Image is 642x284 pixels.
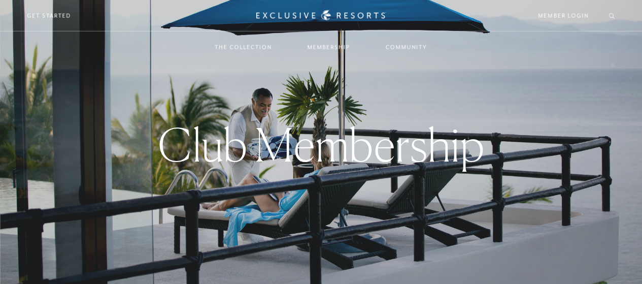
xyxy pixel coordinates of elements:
[205,33,282,62] a: The Collection
[27,11,71,20] a: Get Started
[158,122,485,168] h1: Club Membership
[376,33,437,62] a: Community
[297,33,360,62] a: Membership
[538,11,589,20] a: Member Login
